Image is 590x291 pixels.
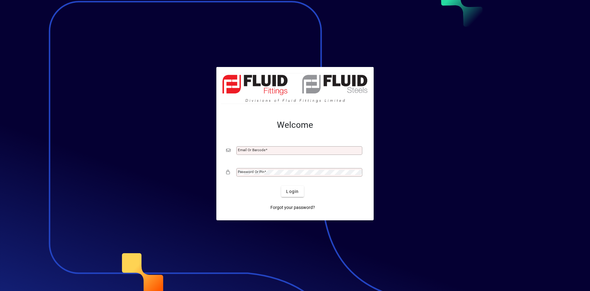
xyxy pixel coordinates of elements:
span: Login [286,188,299,195]
span: Forgot your password? [270,204,315,211]
a: Forgot your password? [268,202,317,213]
mat-label: Password or Pin [238,170,264,174]
mat-label: Email or Barcode [238,148,265,152]
h2: Welcome [226,120,364,130]
button: Login [281,186,304,197]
